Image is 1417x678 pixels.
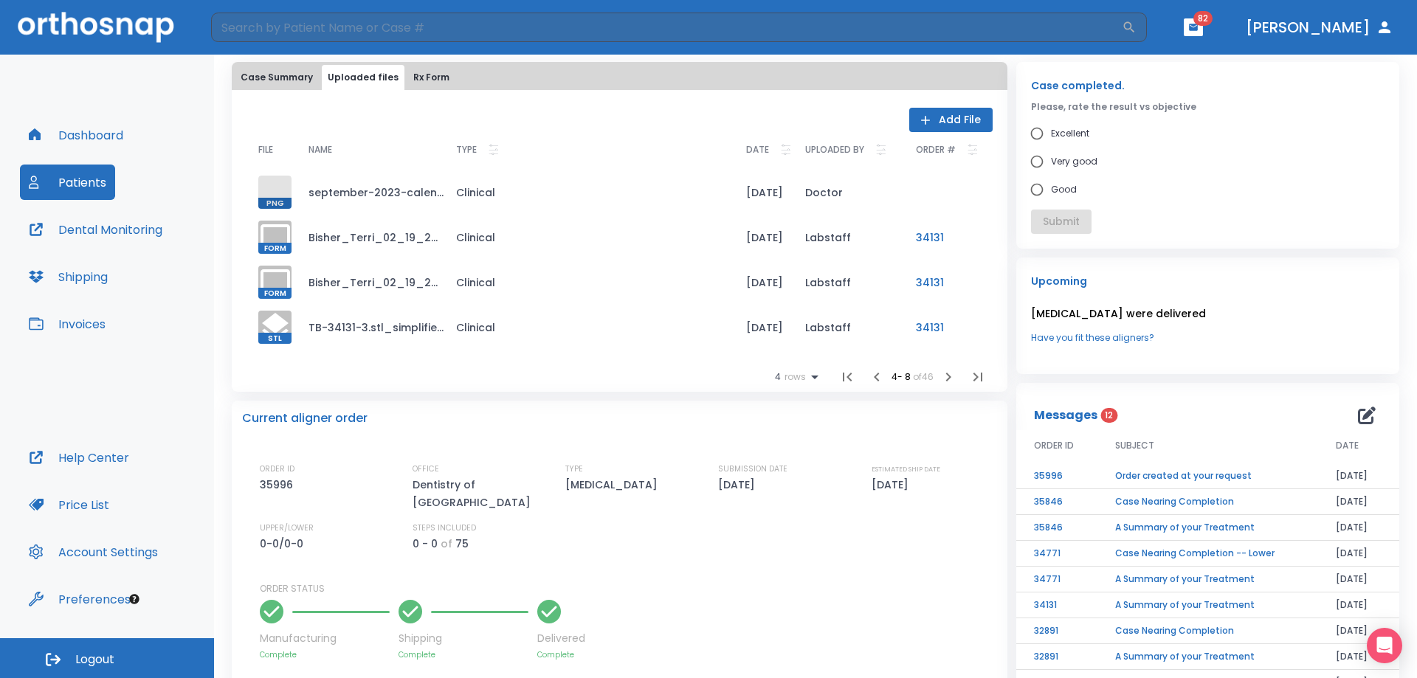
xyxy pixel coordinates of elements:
[1034,407,1097,424] p: Messages
[1031,305,1385,322] p: [MEDICAL_DATA] were delivered
[1031,331,1385,345] a: Have you fit these aligners?
[1097,644,1318,670] td: A Summary of your Treatment
[1318,515,1399,541] td: [DATE]
[308,145,332,154] span: NAME
[1367,628,1402,663] div: Open Intercom Messenger
[260,631,390,646] p: Manufacturing
[872,476,914,494] p: [DATE]
[1193,11,1213,26] span: 82
[18,12,174,42] img: Orthosnap
[1318,489,1399,515] td: [DATE]
[1016,541,1097,567] td: 34771
[456,141,477,159] p: TYPE
[20,259,117,294] button: Shipping
[258,243,292,254] span: FORM
[1318,592,1399,618] td: [DATE]
[235,65,1004,90] div: tabs
[1115,439,1154,452] span: SUBJECT
[441,535,452,553] p: of
[1318,567,1399,592] td: [DATE]
[455,535,469,553] p: 75
[75,651,114,668] span: Logout
[128,592,141,606] div: Tooltip anchor
[297,215,444,260] td: Bisher_Terri_02_19_24_upper_1-10.form
[1097,463,1318,489] td: Order created at your request
[909,108,993,132] button: Add File
[904,215,993,260] td: 34131
[1097,515,1318,541] td: A Summary of your Treatment
[211,13,1122,42] input: Search by Patient Name or Case #
[322,65,404,90] button: Uploaded files
[904,305,993,350] td: 34131
[916,141,956,159] p: ORDER #
[1318,644,1399,670] td: [DATE]
[1097,489,1318,515] td: Case Nearing Completion
[20,212,171,247] button: Dental Monitoring
[20,117,132,153] button: Dashboard
[781,372,806,382] span: rows
[734,170,793,215] td: [DATE]
[1034,439,1074,452] span: ORDER ID
[260,582,997,595] p: ORDER STATUS
[537,649,585,660] p: Complete
[444,170,734,215] td: Clinical
[258,333,292,344] span: STL
[1016,515,1097,541] td: 35846
[413,535,438,553] p: 0 - 0
[20,440,138,475] a: Help Center
[1097,618,1318,644] td: Case Nearing Completion
[297,170,444,215] td: september-2023-calendar.png
[1318,541,1399,567] td: [DATE]
[1240,14,1399,41] button: [PERSON_NAME]
[1016,592,1097,618] td: 34131
[260,522,314,535] p: UPPER/LOWER
[872,463,940,476] p: ESTIMATED SHIP DATE
[1016,463,1097,489] td: 35996
[775,372,781,382] span: 4
[399,649,528,660] p: Complete
[1016,567,1097,592] td: 34771
[20,487,118,522] button: Price List
[399,631,528,646] p: Shipping
[235,65,319,90] button: Case Summary
[1097,567,1318,592] td: A Summary of your Treatment
[413,476,538,511] p: Dentistry of [GEOGRAPHIC_DATA]
[904,260,993,305] td: 34131
[1318,463,1399,489] td: [DATE]
[793,215,904,260] td: Labstaff
[1097,541,1318,567] td: Case Nearing Completion -- Lower
[805,141,864,159] p: UPLOADED BY
[1051,181,1077,198] span: Good
[565,476,663,494] p: [MEDICAL_DATA]
[297,305,444,350] td: TB-34131-3.stl_simplified.stl
[20,534,167,570] button: Account Settings
[258,145,273,154] span: FILE
[20,165,115,200] button: Patients
[537,631,585,646] p: Delivered
[718,463,787,476] p: SUBMISSION DATE
[260,649,390,660] p: Complete
[734,260,793,305] td: [DATE]
[260,476,298,494] p: 35996
[444,215,734,260] td: Clinical
[444,260,734,305] td: Clinical
[1031,272,1385,290] p: Upcoming
[20,581,139,617] button: Preferences
[242,409,368,427] p: Current aligner order
[734,305,793,350] td: [DATE]
[913,370,934,383] span: of 46
[892,370,913,383] span: 4 - 8
[565,463,583,476] p: TYPE
[260,463,294,476] p: ORDER ID
[1051,153,1097,170] span: Very good
[1097,592,1318,618] td: A Summary of your Treatment
[1336,439,1359,452] span: DATE
[413,463,439,476] p: OFFICE
[407,65,455,90] button: Rx Form
[793,260,904,305] td: Labstaff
